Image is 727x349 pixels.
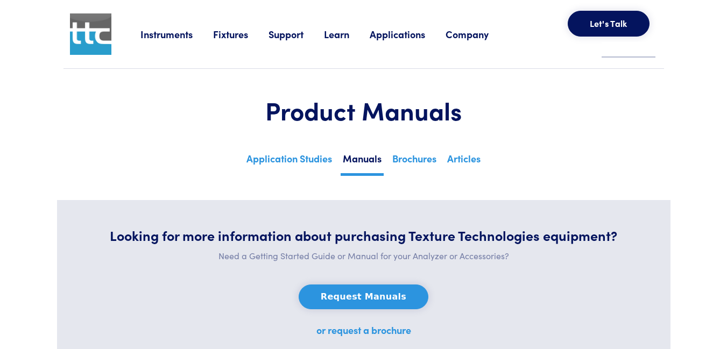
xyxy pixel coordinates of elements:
p: Need a Getting Started Guide or Manual for your Analyzer or Accessories? [83,249,645,263]
a: Articles [445,149,483,173]
a: Fixtures [213,27,269,41]
a: or request a brochure [316,323,411,337]
h1: Product Manuals [89,95,638,126]
a: Instruments [140,27,213,41]
a: Brochures [390,149,439,173]
button: Request Manuals [299,284,428,309]
button: Let's Talk [568,11,650,37]
a: Applications [370,27,446,41]
h5: Looking for more information about purchasing Texture Technologies equipment? [83,226,645,245]
a: Learn [324,27,370,41]
a: Company [446,27,509,41]
a: Application Studies [244,149,334,173]
a: Support [269,27,324,41]
img: ttc_logo_1x1_v1.0.png [70,13,111,55]
a: Manuals [341,149,384,176]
